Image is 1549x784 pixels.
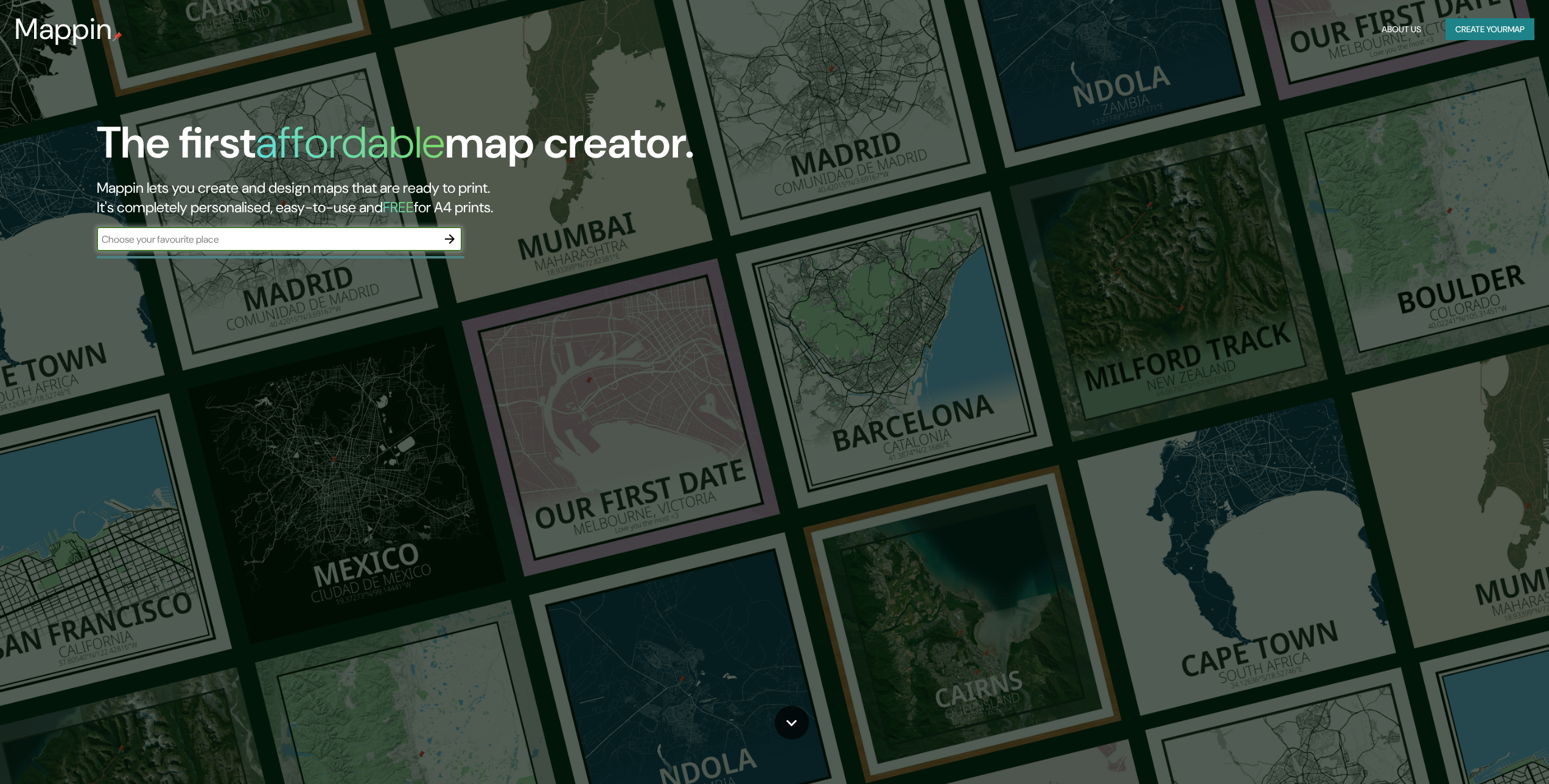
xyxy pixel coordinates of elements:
[97,232,438,246] input: Choose your favourite place
[1446,18,1534,41] button: Create yourmap
[383,198,414,217] h5: FREE
[97,117,694,178] h1: The first map creator.
[113,32,122,41] img: mappin-pin
[256,114,445,171] h1: affordable
[97,178,872,217] h2: Mappin lets you create and design maps that are ready to print. It's completely personalised, eas...
[15,12,113,46] h3: Mappin
[1377,18,1426,41] button: About Us
[1441,737,1536,771] iframe: Help widget launcher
